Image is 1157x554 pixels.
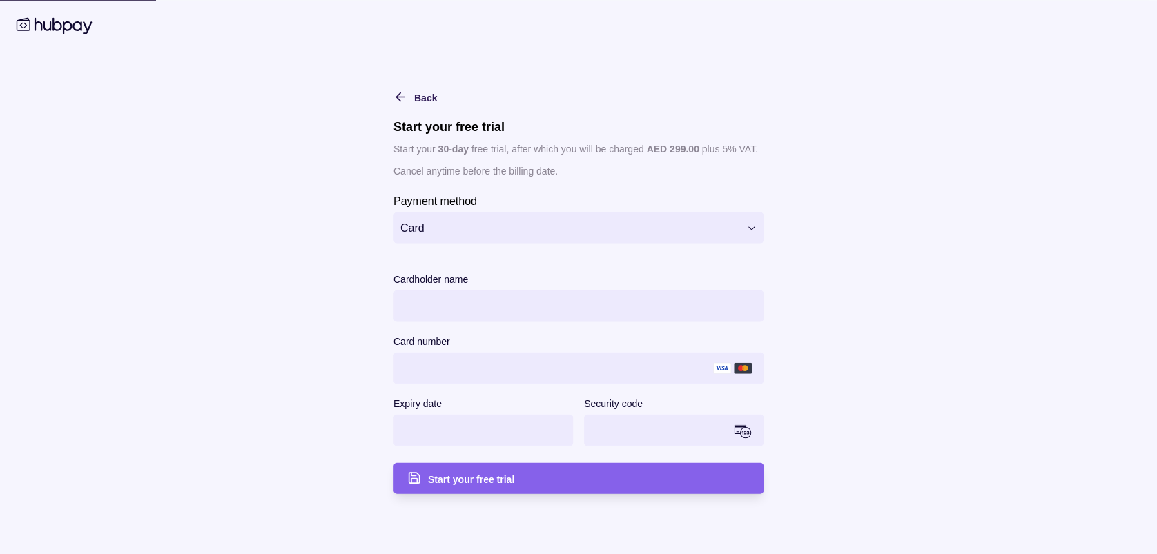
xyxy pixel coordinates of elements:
p: 30 -day [438,143,468,154]
span: Start your free trial [428,473,514,484]
button: Back [393,88,437,105]
label: Payment method [393,192,477,208]
p: AED 299.00 [646,143,699,154]
span: Back [414,92,437,103]
button: Start your free trial [393,462,764,493]
label: Security code [584,395,643,411]
p: Payment method [393,195,477,206]
label: Card number [393,333,450,349]
p: Cancel anytime before the billing date. [393,163,764,178]
h1: Start your free trial [393,119,764,134]
label: Expiry date [393,395,442,411]
p: Start your free trial, after which you will be charged plus 5% VAT. [393,141,764,156]
label: Cardholder name [393,270,468,287]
